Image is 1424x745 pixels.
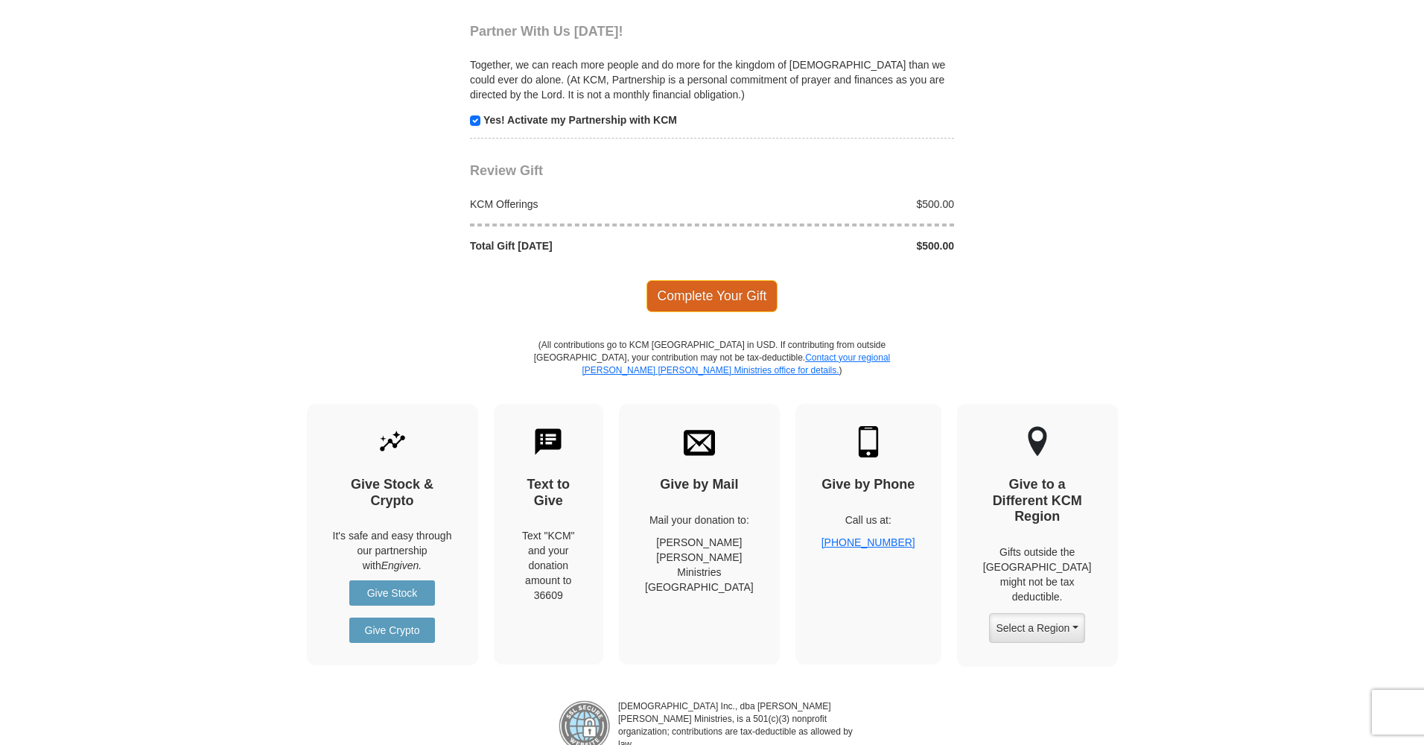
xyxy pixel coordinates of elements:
img: give-by-stock.svg [377,426,408,457]
h4: Give by Phone [821,477,915,493]
div: $500.00 [712,197,962,212]
p: Call us at: [821,513,915,527]
img: text-to-give.svg [533,426,564,457]
span: Review Gift [470,163,543,178]
p: (All contributions go to KCM [GEOGRAPHIC_DATA] in USD. If contributing from outside [GEOGRAPHIC_D... [533,339,891,404]
h4: Text to Give [520,477,578,509]
span: Partner With Us [DATE]! [470,24,623,39]
strong: Yes! Activate my Partnership with KCM [483,114,677,126]
a: [PHONE_NUMBER] [821,536,915,548]
a: Give Stock [349,580,435,606]
div: Text "KCM" and your donation amount to 36609 [520,528,578,603]
a: Contact your regional [PERSON_NAME] [PERSON_NAME] Ministries office for details. [582,352,890,375]
div: KCM Offerings [463,197,713,212]
p: Mail your donation to: [645,513,754,527]
img: mobile.svg [853,426,884,457]
p: [PERSON_NAME] [PERSON_NAME] Ministries [GEOGRAPHIC_DATA] [645,535,754,595]
button: Select a Region [989,613,1084,643]
h4: Give Stock & Crypto [333,477,452,509]
p: Gifts outside the [GEOGRAPHIC_DATA] might not be tax deductible. [983,545,1092,604]
h4: Give to a Different KCM Region [983,477,1092,525]
div: $500.00 [712,238,962,253]
img: envelope.svg [684,426,715,457]
div: Total Gift [DATE] [463,238,713,253]
a: Give Crypto [349,618,435,643]
p: It's safe and easy through our partnership with [333,528,452,573]
i: Engiven. [381,559,422,571]
img: other-region [1027,426,1048,457]
h4: Give by Mail [645,477,754,493]
span: Complete Your Gift [646,280,778,311]
p: Together, we can reach more people and do more for the kingdom of [DEMOGRAPHIC_DATA] than we coul... [470,57,954,102]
